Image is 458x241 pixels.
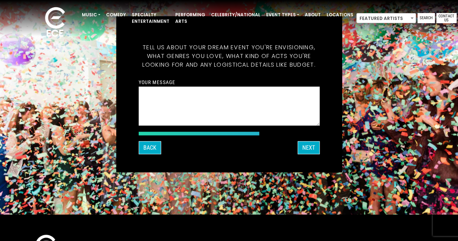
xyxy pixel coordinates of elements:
[139,34,320,78] h5: Tell us about your dream event you're envisioning, what genres you love, what kind of acts you're...
[139,79,175,85] label: Your message
[417,13,435,23] a: Search
[103,9,129,21] a: Comedy
[172,9,208,28] a: Performing Arts
[139,141,161,154] button: Back
[129,9,172,28] a: Specialty Entertainment
[298,141,320,154] button: Next
[79,9,103,21] a: Music
[324,9,356,21] a: Locations
[357,13,416,24] span: Featured Artists
[37,5,73,40] img: ece_new_logo_whitev2-1.png
[263,9,302,21] a: Event Types
[436,13,457,23] a: Contact Us
[302,9,324,21] a: About
[208,9,263,21] a: Celebrity/National
[356,13,416,23] span: Featured Artists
